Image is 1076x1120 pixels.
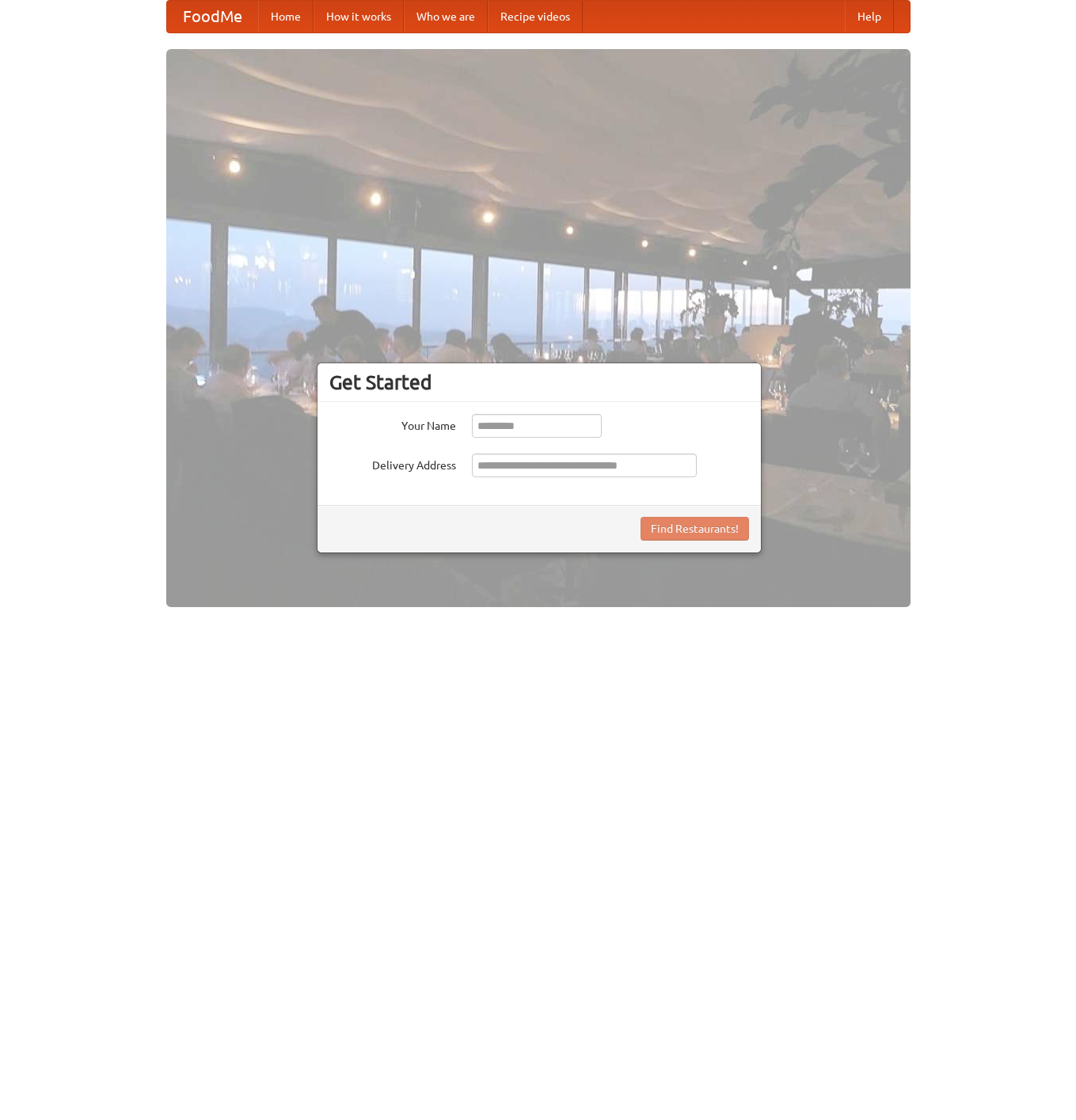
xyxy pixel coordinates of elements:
[329,414,456,434] label: Your Name
[641,517,749,541] button: Find Restaurants!
[329,454,456,473] label: Delivery Address
[329,370,749,394] h3: Get Started
[167,1,258,32] a: FoodMe
[488,1,583,32] a: Recipe videos
[258,1,314,32] a: Home
[314,1,404,32] a: How it works
[404,1,488,32] a: Who we are
[845,1,894,32] a: Help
